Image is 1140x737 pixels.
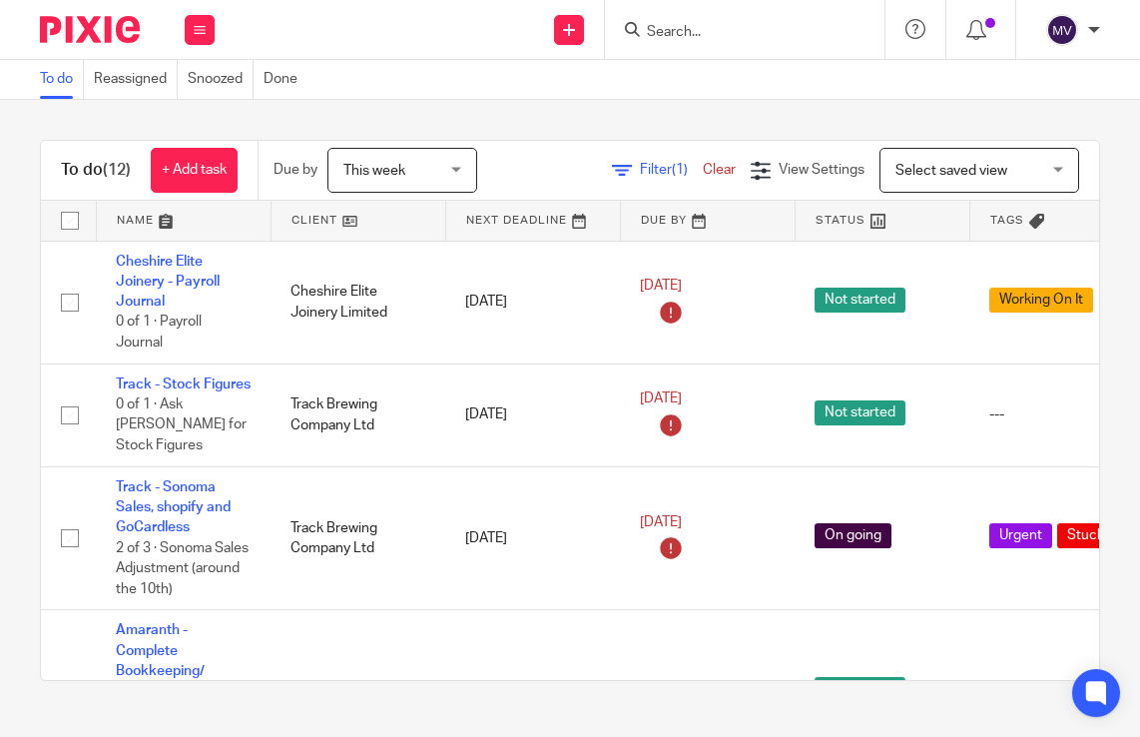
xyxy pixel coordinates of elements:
[1046,14,1078,46] img: svg%3E
[271,466,445,610] td: Track Brewing Company Ltd
[103,162,131,178] span: (12)
[445,364,620,466] td: [DATE]
[116,316,202,351] span: 0 of 1 · Payroll Journal
[40,16,140,43] img: Pixie
[445,466,620,610] td: [DATE]
[151,148,238,193] a: + Add task
[40,60,84,99] a: To do
[672,163,688,177] span: (1)
[779,163,864,177] span: View Settings
[343,164,405,178] span: This week
[445,241,620,364] td: [DATE]
[703,163,736,177] a: Clear
[990,215,1024,226] span: Tags
[640,392,682,406] span: [DATE]
[271,241,445,364] td: Cheshire Elite Joinery Limited
[116,397,247,452] span: 0 of 1 · Ask [PERSON_NAME] for Stock Figures
[640,515,682,529] span: [DATE]
[989,523,1052,548] span: Urgent
[274,160,317,180] p: Due by
[815,677,905,702] span: Not started
[116,255,220,310] a: Cheshire Elite Joinery - Payroll Journal
[116,377,251,391] a: Track - Stock Figures
[989,288,1093,313] span: Working On It
[116,541,249,596] span: 2 of 3 · Sonoma Sales Adjustment (around the 10th)
[815,523,891,548] span: On going
[815,400,905,425] span: Not started
[61,160,131,181] h1: To do
[94,60,178,99] a: Reassigned
[264,60,307,99] a: Done
[645,24,825,42] input: Search
[116,480,231,535] a: Track - Sonoma Sales, shopify and GoCardless
[640,163,703,177] span: Filter
[815,288,905,313] span: Not started
[640,279,682,293] span: [DATE]
[271,364,445,466] td: Track Brewing Company Ltd
[188,60,254,99] a: Snoozed
[1057,523,1114,548] span: Stuck
[895,164,1007,178] span: Select saved view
